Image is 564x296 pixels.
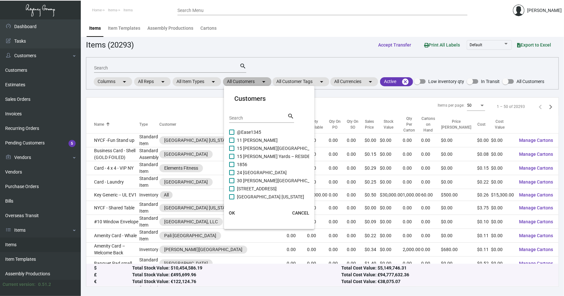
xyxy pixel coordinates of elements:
[237,153,340,160] span: 15 [PERSON_NAME] Yards – RESIDENCES - Inactive
[3,281,36,288] div: Current version:
[237,128,261,136] span: @Ease1345
[237,193,304,201] span: [GEOGRAPHIC_DATA] [US_STATE]
[237,169,287,176] span: 24 [GEOGRAPHIC_DATA]
[229,210,235,216] span: OK
[287,207,314,219] button: CANCEL
[237,144,352,152] span: 15 [PERSON_NAME][GEOGRAPHIC_DATA] – RESIDENCES
[234,94,304,103] mat-card-title: Customers
[237,177,347,185] span: 30 [PERSON_NAME][GEOGRAPHIC_DATA] - Residences
[38,281,51,288] div: 0.51.2
[221,207,242,219] button: OK
[237,185,277,193] span: [STREET_ADDRESS]
[287,112,294,120] mat-icon: search
[237,161,247,168] span: 1856
[237,136,278,144] span: 11 [PERSON_NAME]
[292,210,309,216] span: CANCEL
